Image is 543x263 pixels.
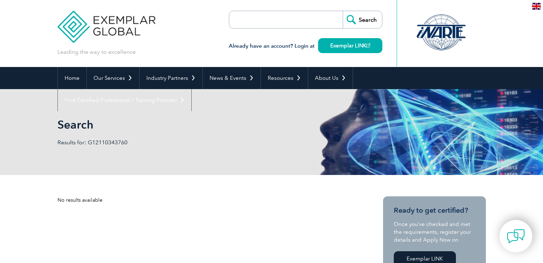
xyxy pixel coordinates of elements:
[308,67,353,89] a: About Us
[57,118,332,131] h1: Search
[203,67,261,89] a: News & Events
[229,42,382,51] h3: Already have an account? Login at
[318,38,382,53] a: Exemplar LINK
[58,67,86,89] a: Home
[57,48,136,56] p: Leading the way to excellence
[87,67,139,89] a: Our Services
[343,11,382,28] input: Search
[58,89,191,111] a: Find Certified Professional / Training Provider
[140,67,202,89] a: Industry Partners
[261,67,308,89] a: Resources
[507,227,525,245] img: contact-chat.png
[532,3,541,10] img: en
[366,43,370,47] img: open_square.png
[394,220,475,244] p: Once you’ve checked and met the requirements, register your details and Apply Now on
[394,206,475,215] h3: Ready to get certified?
[57,139,272,146] p: Results for: G12110343760
[57,196,357,204] div: No results available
